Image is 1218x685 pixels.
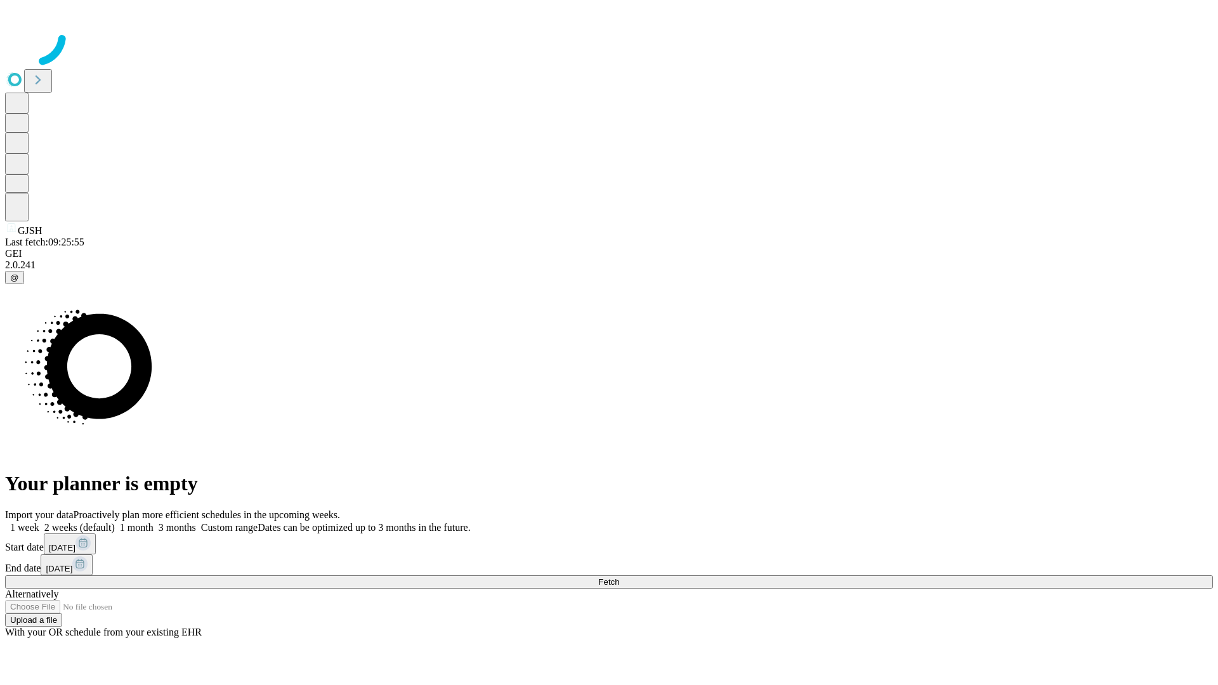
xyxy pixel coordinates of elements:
[44,533,96,554] button: [DATE]
[258,522,470,533] span: Dates can be optimized up to 3 months in the future.
[5,589,58,599] span: Alternatively
[5,248,1213,259] div: GEI
[598,577,619,587] span: Fetch
[5,533,1213,554] div: Start date
[44,522,115,533] span: 2 weeks (default)
[5,554,1213,575] div: End date
[201,522,258,533] span: Custom range
[5,472,1213,495] h1: Your planner is empty
[41,554,93,575] button: [DATE]
[5,613,62,627] button: Upload a file
[46,564,72,573] span: [DATE]
[49,543,75,552] span: [DATE]
[74,509,340,520] span: Proactively plan more efficient schedules in the upcoming weeks.
[5,627,202,637] span: With your OR schedule from your existing EHR
[120,522,154,533] span: 1 month
[10,522,39,533] span: 1 week
[5,271,24,284] button: @
[10,273,19,282] span: @
[5,237,84,247] span: Last fetch: 09:25:55
[5,509,74,520] span: Import your data
[5,259,1213,271] div: 2.0.241
[159,522,196,533] span: 3 months
[18,225,42,236] span: GJSH
[5,575,1213,589] button: Fetch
